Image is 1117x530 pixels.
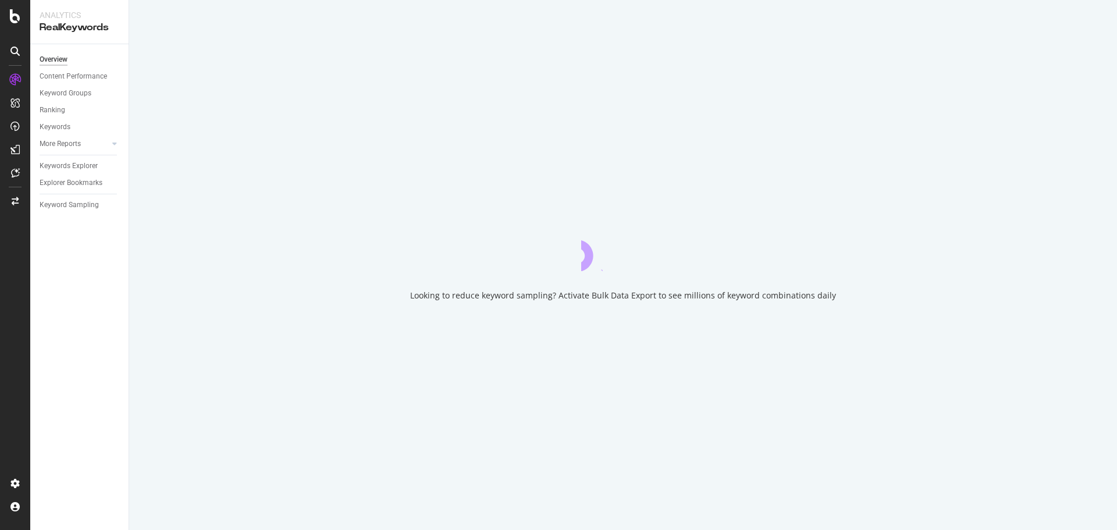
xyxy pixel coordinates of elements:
[40,21,119,34] div: RealKeywords
[40,121,120,133] a: Keywords
[40,138,109,150] a: More Reports
[40,177,102,189] div: Explorer Bookmarks
[40,70,107,83] div: Content Performance
[40,70,120,83] a: Content Performance
[40,87,120,99] a: Keyword Groups
[40,177,120,189] a: Explorer Bookmarks
[40,121,70,133] div: Keywords
[40,9,119,21] div: Analytics
[40,199,120,211] a: Keyword Sampling
[581,229,665,271] div: animation
[40,160,98,172] div: Keywords Explorer
[40,199,99,211] div: Keyword Sampling
[40,87,91,99] div: Keyword Groups
[410,290,836,301] div: Looking to reduce keyword sampling? Activate Bulk Data Export to see millions of keyword combinat...
[40,138,81,150] div: More Reports
[40,160,120,172] a: Keywords Explorer
[40,54,120,66] a: Overview
[40,104,120,116] a: Ranking
[40,54,67,66] div: Overview
[40,104,65,116] div: Ranking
